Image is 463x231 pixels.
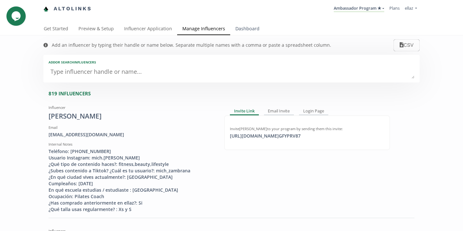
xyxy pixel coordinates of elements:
[49,131,214,138] div: [EMAIL_ADDRESS][DOMAIN_NAME]
[119,23,177,36] a: Influencer Application
[49,60,414,64] div: Add or search INFLUENCERS
[73,23,119,36] a: Preview & Setup
[405,5,413,11] span: ellaz
[49,148,214,213] div: Teléfono: [PHONE_NUMBER] Usuario Instagram: mich.[PERSON_NAME] ¿Qué tipo de contenido haces?: fit...
[334,5,384,12] a: Ambassador Program ★
[230,23,265,36] a: Dashboard
[230,126,384,131] div: Invite [PERSON_NAME] to your program by sending them this invite:
[49,105,214,110] div: Influencer
[226,133,304,139] div: [URL][DOMAIN_NAME] GFYPRV87
[389,5,400,11] a: Plans
[49,142,214,147] div: Internal Notes
[394,39,420,51] button: CSV
[299,108,328,115] div: Login Page
[6,6,27,26] iframe: chat widget
[49,90,420,97] div: 819 INFLUENCERS
[177,23,230,36] a: Manage Influencers
[405,5,417,13] a: ellaz
[43,4,92,14] a: Altolinks
[39,23,73,36] a: Get Started
[49,111,214,121] div: [PERSON_NAME]
[264,108,294,115] div: Email Invite
[49,125,214,130] div: Email
[43,6,49,12] img: favicon-32x32.png
[52,42,331,48] div: Add an influencer by typing their handle or name below. Separate multiple names with a comma or p...
[230,108,259,115] div: Invite Link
